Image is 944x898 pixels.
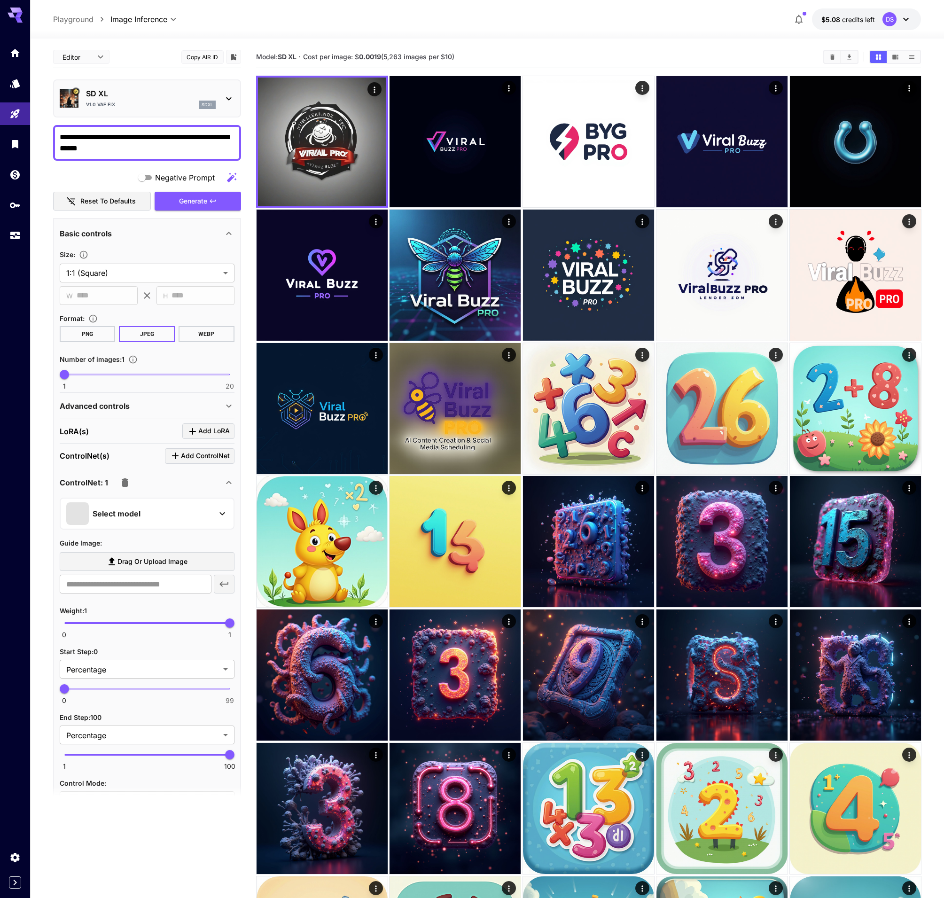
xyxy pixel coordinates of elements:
div: Actions [635,81,649,95]
img: 2Q== [523,743,654,874]
div: Certified Model – Vetted for best performance and includes a commercial license.SD XLv1.0 VAE fix... [60,84,234,113]
div: Actions [368,214,382,228]
div: Actions [635,881,649,895]
span: Control Mode : [60,779,106,787]
div: Usage [9,230,21,242]
span: 0 [62,630,66,640]
img: Z [257,343,388,474]
div: Actions [502,81,516,95]
img: 2Q== [790,609,921,741]
p: SD XL [86,88,216,99]
img: 9k= [390,76,521,207]
button: Specify how many images to generate in a single request. Each image generation will be charged se... [125,355,141,364]
div: Wallet [9,169,21,180]
span: Percentage [66,664,219,675]
div: Library [9,138,21,150]
p: Advanced controls [60,400,130,412]
img: Z [790,76,921,207]
div: Actions [902,881,916,895]
span: Drag or upload image [117,556,187,568]
a: Playground [53,14,94,25]
div: Actions [902,348,916,362]
span: Cost per image: $ (5,263 images per $10) [303,53,454,61]
span: Add LoRA [198,425,230,437]
div: Actions [769,881,783,895]
button: $5.07781DS [812,8,921,30]
img: 9k= [257,609,388,741]
button: Show images in grid view [870,51,887,63]
div: Actions [368,614,382,628]
img: 2Q== [656,343,788,474]
button: Clear Images [824,51,841,63]
span: H [163,290,168,301]
span: Format : [60,314,85,322]
b: SD XL [278,53,296,61]
button: PNG [60,326,116,342]
div: Actions [502,748,516,762]
img: 2Q== [656,476,788,607]
span: credits left [842,16,875,23]
div: Actions [902,748,916,762]
span: Percentage [66,730,219,741]
div: ControlNet: 1 [60,471,234,494]
div: Actions [502,881,516,895]
span: Weight : 1 [60,607,87,615]
div: Actions [635,481,649,495]
div: Actions [502,614,516,628]
img: 9k= [257,210,388,341]
span: 1 [63,762,66,771]
div: Show images in grid viewShow images in video viewShow images in list view [869,50,921,64]
img: 9k= [258,78,386,206]
button: WEBP [179,326,234,342]
span: Guide Image : [60,539,102,547]
img: 9k= [790,743,921,874]
button: Add to library [229,51,238,62]
div: DS [882,12,897,26]
div: $5.07781 [821,15,875,24]
span: 99 [226,696,234,705]
div: Actions [902,81,916,95]
button: Generate [155,192,241,211]
p: ControlNet: 1 [60,477,108,488]
img: Z [523,210,654,341]
span: Number of images : 1 [60,355,125,363]
div: Actions [769,348,783,362]
img: Z [390,476,521,607]
div: Actions [769,748,783,762]
div: Actions [502,214,516,228]
img: 2Q== [257,743,388,874]
span: Image Inference [110,14,167,25]
div: Actions [368,748,382,762]
nav: breadcrumb [53,14,110,25]
button: Click to add LoRA [182,423,234,439]
div: Actions [635,614,649,628]
div: Actions [502,348,516,362]
span: Model: [256,53,296,61]
span: Editor [62,52,92,62]
span: $5.08 [821,16,842,23]
span: 1 [228,630,231,640]
div: Clear ImagesDownload All [823,50,858,64]
div: Basic controls [60,222,234,245]
img: Z [656,609,788,741]
span: Add ControlNet [181,450,230,462]
div: Actions [769,614,783,628]
img: Z [390,343,521,474]
img: Z [390,743,521,874]
label: Drag or upload image [60,552,234,571]
div: Actions [635,348,649,362]
img: 2Q== [790,343,921,474]
img: Z [656,210,788,341]
div: Advanced controls [60,395,234,417]
div: Actions [902,614,916,628]
button: Show images in list view [904,51,920,63]
span: 100 [224,762,235,771]
span: 1 [63,382,66,391]
button: Select model [66,502,228,525]
p: LoRA(s) [60,426,89,437]
img: 2Q== [656,743,788,874]
div: Actions [635,748,649,762]
div: Models [9,78,21,89]
p: sdxl [202,102,213,108]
